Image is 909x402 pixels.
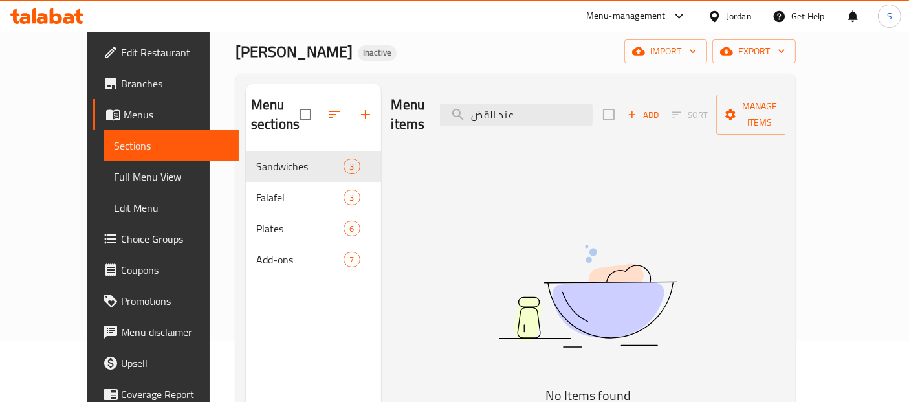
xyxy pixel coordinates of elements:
nav: Menu sections [246,146,381,280]
h2: Menu sections [251,95,300,134]
span: 3 [344,161,359,173]
button: Add section [350,99,381,130]
a: Menu disclaimer [93,317,239,348]
h2: Menu items [391,95,425,134]
span: Sandwiches [256,159,344,174]
a: Sections [104,130,239,161]
span: Sections [114,138,229,153]
span: Edit Menu [114,200,229,216]
span: export [723,43,785,60]
div: Plates6 [246,213,381,244]
button: export [712,39,796,63]
span: Promotions [121,293,229,309]
span: Inactive [358,47,397,58]
div: items [344,159,360,174]
span: Add-ons [256,252,344,267]
button: Add [622,105,664,125]
div: Falafel3 [246,182,381,213]
span: Coupons [121,262,229,278]
span: Upsell [121,355,229,371]
span: Select section first [664,105,716,125]
span: Add item [622,105,664,125]
div: Inactive [358,45,397,61]
span: 3 [344,192,359,204]
div: items [344,190,360,205]
button: Manage items [716,95,803,135]
div: Menu-management [586,8,666,24]
span: import [635,43,697,60]
div: Add-ons7 [246,244,381,275]
span: Full Menu View [114,169,229,184]
span: Falafel [256,190,344,205]
a: Promotions [93,285,239,317]
span: Sort sections [319,99,350,130]
a: Upsell [93,348,239,379]
div: items [344,252,360,267]
a: Branches [93,68,239,99]
span: S [887,9,892,23]
a: Edit Menu [104,192,239,223]
span: Menu disclaimer [121,324,229,340]
span: [PERSON_NAME] [235,37,353,66]
div: Sandwiches3 [246,151,381,182]
button: import [624,39,707,63]
span: Choice Groups [121,231,229,247]
span: 6 [344,223,359,235]
span: Edit Restaurant [121,45,229,60]
a: Choice Groups [93,223,239,254]
input: search [440,104,593,126]
span: Menus [124,107,229,122]
span: Plates [256,221,344,236]
a: Coupons [93,254,239,285]
a: Menus [93,99,239,130]
span: Branches [121,76,229,91]
a: Full Menu View [104,161,239,192]
span: Select all sections [292,101,319,128]
span: Add [626,107,661,122]
span: Coverage Report [121,386,229,402]
div: items [344,221,360,236]
img: dish.svg [426,210,750,382]
span: Manage items [727,98,793,131]
div: Jordan [727,9,752,23]
a: Edit Restaurant [93,37,239,68]
span: 7 [344,254,359,266]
